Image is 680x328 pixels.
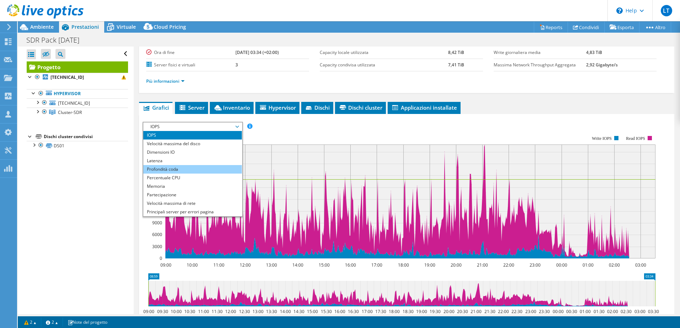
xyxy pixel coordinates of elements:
[593,308,604,315] text: 01:30
[239,308,250,315] text: 12:30
[213,262,224,268] text: 11:00
[71,23,99,30] span: Prestazioni
[30,23,54,30] span: Ambiente
[143,208,242,216] li: Principali server per errori pagina
[592,136,612,141] text: Write IOPS
[305,104,330,111] span: Dischi
[117,23,136,30] span: Virtuale
[503,262,514,268] text: 22:00
[477,262,488,268] text: 21:00
[484,308,495,315] text: 21:30
[27,89,128,98] a: Hypervisor
[525,308,536,315] text: 23:00
[266,262,277,268] text: 13:00
[143,191,242,199] li: Partecipazione
[494,61,586,69] label: Massima Network Throughput Aggregata
[556,262,567,268] text: 00:00
[152,244,162,250] text: 3000
[443,308,454,315] text: 20:00
[424,262,435,268] text: 19:00
[152,220,162,226] text: 9000
[320,49,448,56] label: Capacity locale utilizzata
[235,49,279,55] b: [DATE] 03:34 (+02:00)
[41,318,63,327] a: 2
[27,98,128,108] a: [TECHNICAL_ID]
[235,62,238,68] b: 3
[604,22,639,33] a: Esporta
[152,231,162,237] text: 6000
[347,308,358,315] text: 16:30
[27,61,128,73] a: Progetto
[63,318,112,327] a: Note del progetto
[579,308,590,315] text: 01:00
[143,148,242,157] li: Dimensioni IO
[27,141,128,150] a: DS01
[143,157,242,165] li: Latenza
[626,136,645,141] text: Read IOPS
[51,74,84,80] b: [TECHNICAL_ID]
[143,104,169,111] span: Grafici
[320,308,331,315] text: 15:30
[225,308,236,315] text: 12:00
[198,308,209,315] text: 11:00
[457,308,468,315] text: 20:30
[398,262,409,268] text: 18:00
[259,104,296,111] span: Hypervisor
[143,165,242,174] li: Profondità coda
[280,308,291,315] text: 14:00
[293,308,304,315] text: 14:30
[552,308,563,315] text: 00:00
[143,199,242,208] li: Velocità massima di rete
[448,49,464,55] b: 8,42 TiB
[292,262,303,268] text: 14:00
[375,308,386,315] text: 17:30
[213,104,250,111] span: Inventario
[568,22,605,33] a: Condividi
[27,108,128,117] a: Cluster-SDR
[402,308,413,315] text: 18:30
[635,262,646,268] text: 03:00
[470,308,481,315] text: 21:00
[146,78,185,84] a: Più informazioni
[146,61,235,69] label: Server fisici e virtuali
[170,308,181,315] text: 10:00
[634,308,645,315] text: 03:00
[58,100,90,106] span: [TECHNICAL_ID]
[639,22,671,33] a: Altro
[582,262,593,268] text: 01:00
[307,308,318,315] text: 15:00
[371,262,382,268] text: 17:00
[252,308,263,315] text: 13:00
[186,262,197,268] text: 10:00
[620,308,631,315] text: 02:30
[616,7,623,14] svg: \n
[147,122,238,131] span: IOPS
[429,308,440,315] text: 19:30
[143,308,154,315] text: 09:00
[27,73,128,82] a: [TECHNICAL_ID]
[586,62,618,68] b: 2,92 Gigabyte/s
[154,23,186,30] span: Cloud Pricing
[566,308,577,315] text: 00:30
[184,308,195,315] text: 10:30
[586,49,602,55] b: 4,83 TiB
[266,308,277,315] text: 13:30
[391,104,457,111] span: Applicazioni installate
[388,308,399,315] text: 18:00
[494,49,586,56] label: Write giornaliera media
[607,308,618,315] text: 02:00
[538,308,549,315] text: 23:30
[239,262,250,268] text: 12:00
[334,308,345,315] text: 16:00
[339,104,382,111] span: Dischi cluster
[534,22,568,33] a: Reports
[160,262,171,268] text: 09:00
[320,61,448,69] label: Capacity condivisa utilizzata
[345,262,356,268] text: 16:00
[361,308,372,315] text: 17:00
[146,49,235,56] label: Ora di fine
[179,104,204,111] span: Server
[450,262,461,268] text: 20:00
[143,182,242,191] li: Memoria
[661,5,672,16] span: LT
